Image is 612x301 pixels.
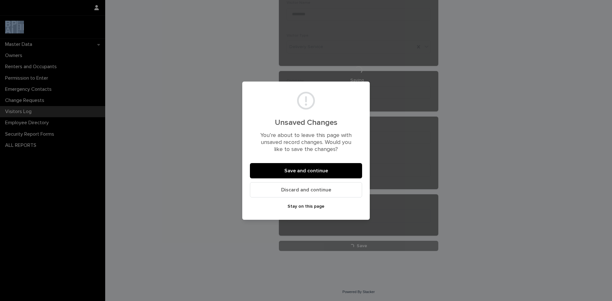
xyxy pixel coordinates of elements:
[258,118,354,127] h2: Unsaved Changes
[250,163,362,178] button: Save and continue
[288,204,324,209] span: Stay on this page
[250,201,362,211] button: Stay on this page
[258,132,354,153] p: You’re about to leave this page with unsaved record changes. Would you like to save the changes?
[281,187,331,192] span: Discard and continue
[284,168,328,173] span: Save and continue
[250,182,362,197] button: Discard and continue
